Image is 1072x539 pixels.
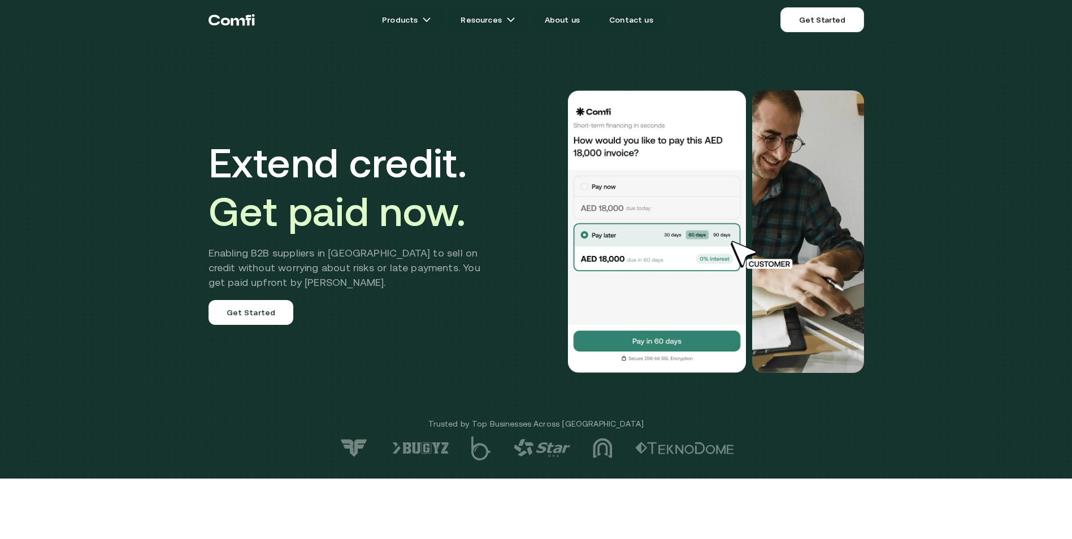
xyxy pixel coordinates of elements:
img: arrow icons [506,15,515,24]
span: Get paid now. [209,188,466,234]
img: Would you like to pay this AED 18,000.00 invoice? [567,90,748,373]
img: logo-4 [514,439,570,457]
img: Would you like to pay this AED 18,000.00 invoice? [752,90,864,373]
img: logo-5 [471,436,491,460]
img: cursor [723,239,805,271]
a: Get Started [209,300,294,325]
h1: Extend credit. [209,138,497,236]
img: logo-6 [392,442,449,454]
h2: Enabling B2B suppliers in [GEOGRAPHIC_DATA] to sell on credit without worrying about risks or lat... [209,246,497,290]
a: Resourcesarrow icons [447,8,528,31]
img: logo-2 [635,442,734,454]
a: Contact us [596,8,667,31]
a: About us [531,8,593,31]
img: logo-7 [338,438,370,458]
a: Productsarrow icons [368,8,445,31]
img: logo-3 [593,438,613,458]
img: arrow icons [422,15,431,24]
a: Return to the top of the Comfi home page [209,3,255,37]
a: Get Started [780,7,863,32]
